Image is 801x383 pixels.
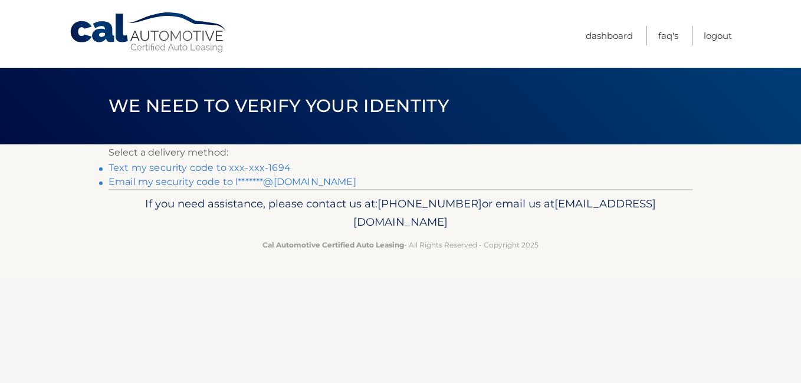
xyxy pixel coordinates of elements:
a: Logout [704,26,732,45]
span: We need to verify your identity [109,95,449,117]
strong: Cal Automotive Certified Auto Leasing [262,240,404,249]
span: [PHONE_NUMBER] [377,197,482,210]
p: If you need assistance, please contact us at: or email us at [116,194,685,232]
a: Text my security code to xxx-xxx-1694 [109,162,291,173]
a: Email my security code to l*******@[DOMAIN_NAME] [109,176,356,187]
p: - All Rights Reserved - Copyright 2025 [116,239,685,251]
a: Cal Automotive [69,12,228,54]
a: Dashboard [586,26,633,45]
p: Select a delivery method: [109,144,692,161]
a: FAQ's [658,26,678,45]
